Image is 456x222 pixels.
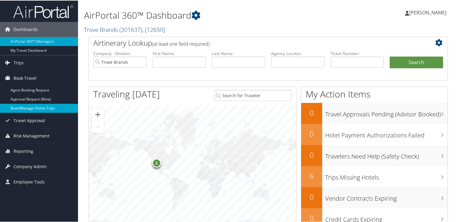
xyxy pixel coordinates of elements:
[325,191,448,202] h3: Vendor Contracts Expiring
[13,128,49,143] span: Risk Management
[93,87,160,100] h1: Traveling [DATE]
[92,120,104,132] button: Zoom out
[212,50,265,56] label: Last Name:
[301,191,322,202] h2: 0
[92,108,104,120] button: Zoom in
[153,50,206,56] label: First Name:
[13,55,24,70] span: Trips
[93,50,147,56] label: Company - Division:
[301,165,448,187] a: 6Trips Missing Hotels
[84,25,165,33] a: Trove Brands
[325,128,448,139] h3: Hotel Payment Authorizations Failed
[13,113,45,128] span: Travel Approval
[13,143,33,158] span: Reporting
[301,170,322,180] h2: 6
[331,50,384,56] label: Ticket Number:
[119,25,142,33] span: ( 301637 )
[271,50,325,56] label: Agency Locator:
[325,170,448,181] h3: Trips Missing Hotels
[301,87,448,100] h1: My Action Items
[409,9,446,15] span: [PERSON_NAME]
[93,37,413,48] h2: Airtinerary Lookup
[301,128,322,138] h2: 0
[84,8,330,21] h1: AirPortal 360™ Dashboard
[214,89,292,100] input: Search for Traveler
[13,159,47,174] span: Company Admin
[142,25,165,33] span: , [ 12650 ]
[301,149,322,159] h2: 0
[325,149,448,160] h3: Travelers Need Help (Safety Check)
[152,40,209,47] span: (at least one field required)
[390,56,443,68] button: Search
[301,107,322,117] h2: 0
[13,4,73,18] img: airportal-logo.png
[301,123,448,144] a: 0Hotel Payment Authorizations Failed
[13,174,45,189] span: Employee Tools
[152,158,161,167] div: 2
[405,3,452,21] a: [PERSON_NAME]
[13,21,38,36] span: Dashboards
[325,106,448,118] h3: Travel Approvals Pending (Advisor Booked)
[301,187,448,208] a: 0Vendor Contracts Expiring
[301,102,448,123] a: 0Travel Approvals Pending (Advisor Booked)
[13,70,37,85] span: Book Travel
[301,144,448,165] a: 0Travelers Need Help (Safety Check)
